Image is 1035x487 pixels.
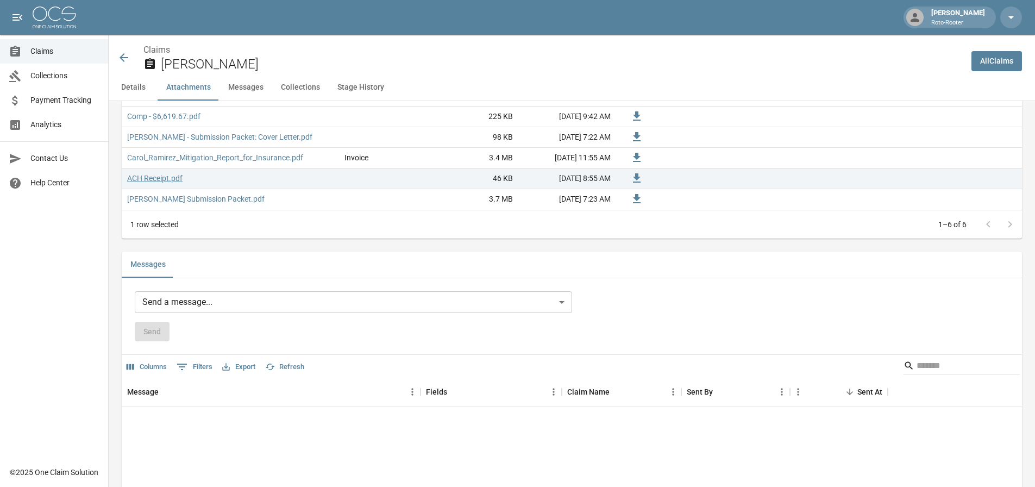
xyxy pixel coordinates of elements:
[437,148,518,168] div: 3.4 MB
[404,384,421,400] button: Menu
[790,384,806,400] button: Menu
[109,74,158,101] button: Details
[842,384,857,399] button: Sort
[159,384,174,399] button: Sort
[130,219,179,230] div: 1 row selected
[127,111,200,122] a: Comp - $6,619.67.pdf
[344,152,368,163] div: Invoice
[158,74,219,101] button: Attachments
[931,18,985,28] p: Roto-Rooter
[127,152,303,163] a: Carol_Ramirez_Mitigation_Report_for_Insurance.pdf
[161,57,963,72] h2: [PERSON_NAME]
[30,153,99,164] span: Contact Us
[30,119,99,130] span: Analytics
[938,219,967,230] p: 1–6 of 6
[447,384,462,399] button: Sort
[421,377,562,407] div: Fields
[109,74,1035,101] div: anchor tabs
[562,377,681,407] div: Claim Name
[713,384,728,399] button: Sort
[174,358,215,376] button: Show filters
[518,168,616,189] div: [DATE] 8:55 AM
[10,467,98,478] div: © 2025 One Claim Solution
[518,189,616,210] div: [DATE] 7:23 AM
[518,127,616,148] div: [DATE] 7:22 AM
[30,46,99,57] span: Claims
[143,45,170,55] a: Claims
[437,189,518,210] div: 3.7 MB
[272,74,329,101] button: Collections
[135,291,572,313] div: Send a message...
[426,377,447,407] div: Fields
[518,148,616,168] div: [DATE] 11:55 AM
[122,252,1022,278] div: related-list tabs
[567,377,610,407] div: Claim Name
[437,168,518,189] div: 46 KB
[124,359,170,376] button: Select columns
[219,74,272,101] button: Messages
[30,95,99,106] span: Payment Tracking
[437,127,518,148] div: 98 KB
[262,359,307,376] button: Refresh
[518,107,616,127] div: [DATE] 9:42 AM
[7,7,28,28] button: open drawer
[127,132,312,142] a: [PERSON_NAME] - Submission Packet: Cover Letter.pdf
[127,193,265,204] a: [PERSON_NAME] Submission Packet.pdf
[30,177,99,189] span: Help Center
[127,173,183,184] a: ACH Receipt.pdf
[219,359,258,376] button: Export
[971,51,1022,71] a: AllClaims
[437,107,518,127] div: 225 KB
[127,377,159,407] div: Message
[857,377,882,407] div: Sent At
[329,74,393,101] button: Stage History
[790,377,888,407] div: Sent At
[30,70,99,82] span: Collections
[122,377,421,407] div: Message
[33,7,76,28] img: ocs-logo-white-transparent.png
[904,357,1020,377] div: Search
[687,377,713,407] div: Sent By
[143,43,963,57] nav: breadcrumb
[665,384,681,400] button: Menu
[927,8,989,27] div: [PERSON_NAME]
[545,384,562,400] button: Menu
[681,377,790,407] div: Sent By
[610,384,625,399] button: Sort
[122,252,174,278] button: Messages
[774,384,790,400] button: Menu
